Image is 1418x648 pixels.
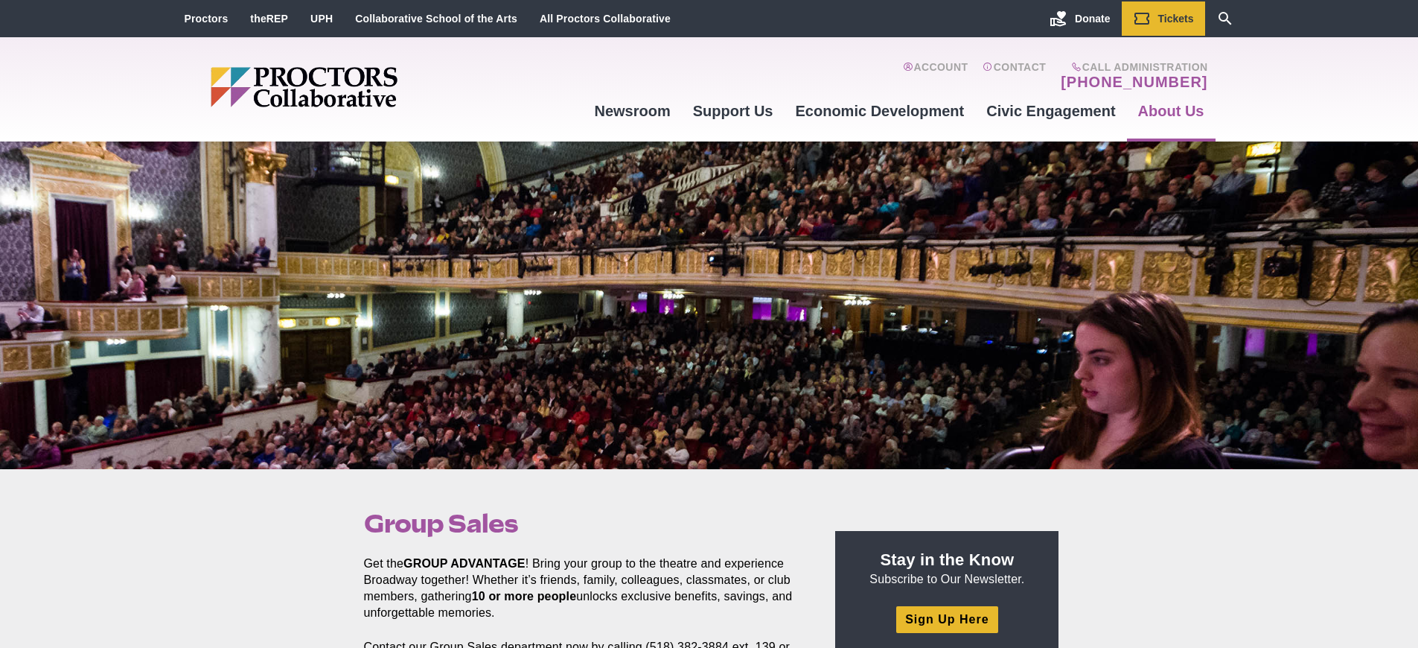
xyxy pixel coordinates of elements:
a: [PHONE_NUMBER] [1061,73,1207,91]
strong: GROUP ADVANTAGE [403,557,526,570]
span: Donate [1075,13,1110,25]
strong: 10 or more people [472,590,577,603]
a: UPH [310,13,333,25]
a: Support Us [682,91,785,131]
strong: Stay in the Know [881,550,1015,569]
h1: Group Sales [364,509,802,538]
a: Tickets [1122,1,1205,36]
a: Search [1205,1,1245,36]
a: Contact [983,61,1046,91]
a: Collaborative School of the Arts [355,13,517,25]
a: theREP [250,13,288,25]
a: All Proctors Collaborative [540,13,671,25]
p: Get the ! Bring your group to the theatre and experience Broadway together! Whether it’s friends,... [364,556,802,621]
a: Sign Up Here [896,606,997,632]
a: About Us [1127,91,1216,131]
a: Newsroom [583,91,681,131]
img: Proctors logo [211,67,512,107]
a: Civic Engagement [975,91,1126,131]
p: Subscribe to Our Newsletter. [853,549,1041,588]
span: Tickets [1158,13,1194,25]
a: Economic Development [785,91,976,131]
span: Call Administration [1056,61,1207,73]
a: Account [903,61,968,91]
a: Proctors [185,13,229,25]
a: Donate [1038,1,1121,36]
